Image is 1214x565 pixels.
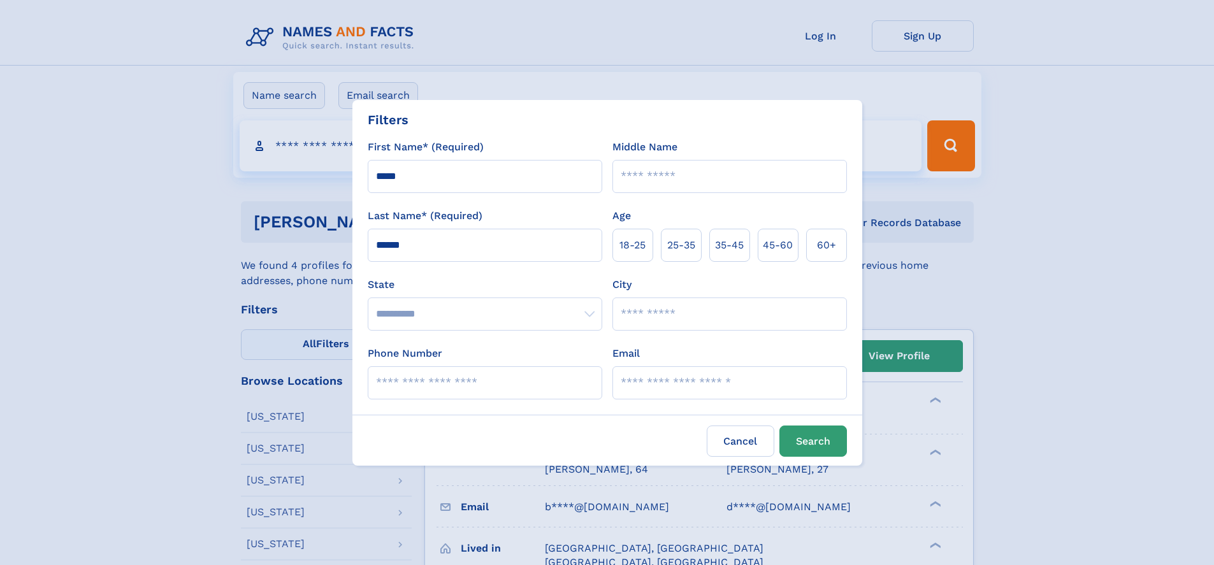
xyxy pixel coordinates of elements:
[368,208,482,224] label: Last Name* (Required)
[368,277,602,292] label: State
[707,426,774,457] label: Cancel
[817,238,836,253] span: 60+
[619,238,646,253] span: 18‑25
[368,110,408,129] div: Filters
[667,238,695,253] span: 25‑35
[715,238,744,253] span: 35‑45
[368,139,484,155] label: First Name* (Required)
[779,426,847,457] button: Search
[612,208,631,224] label: Age
[763,238,793,253] span: 45‑60
[612,346,640,361] label: Email
[368,346,442,361] label: Phone Number
[612,139,677,155] label: Middle Name
[612,277,632,292] label: City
